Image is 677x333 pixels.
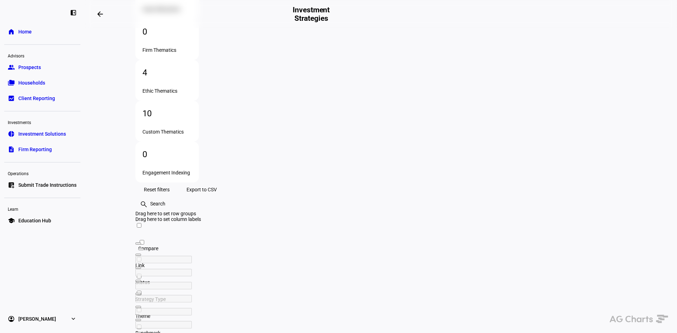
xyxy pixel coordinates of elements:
button: Open Filter Menu [135,254,141,256]
span: Home [18,28,32,35]
span: [PERSON_NAME] [18,315,56,322]
span: Education Hub [18,217,51,224]
a: groupProspects [4,60,80,74]
a: descriptionFirm Reporting [4,142,80,156]
span: Investment Solutions [18,130,66,137]
button: Open Filter Menu [135,293,141,295]
span: Households [18,79,45,86]
mat-icon: arrow_backwards [96,10,104,18]
span: Compare [138,246,158,251]
div: 0 [142,26,192,37]
div: 0 [142,149,192,160]
input: Press Space to toggle all rows selection (unchecked) [137,223,141,228]
button: Open Filter Menu [138,248,144,250]
eth-mat-symbol: pie_chart [8,130,15,137]
a: bid_landscapeClient Reporting [4,91,80,105]
div: Row Groups [135,211,626,216]
button: Open Filter Menu [135,280,141,282]
div: Firm Thematics [142,47,192,53]
input: Status Filter Input [135,256,192,263]
div: Advisors [4,50,80,60]
button: Open Filter Menu [135,306,141,308]
a: homeHome [4,25,80,39]
div: Investments [4,117,80,127]
input: Theme Filter Input [135,282,192,289]
eth-mat-symbol: expand_more [70,315,77,322]
eth-mat-symbol: school [8,217,15,224]
span: Firm Reporting [18,146,52,153]
eth-mat-symbol: bid_landscape [8,95,15,102]
div: Learn [4,204,80,214]
button: Open Filter Menu [135,242,141,245]
span: Client Reporting [18,95,55,102]
eth-mat-symbol: account_circle [8,315,15,322]
div: Ethic Thematics [142,88,192,94]
span: Status [135,279,150,285]
input: Search [150,200,207,207]
a: folder_copyHouseholds [4,76,80,90]
input: Strategy Type Filter Input [135,269,192,276]
span: Export to CSV [187,183,217,197]
button: Open Filter Menu [135,267,141,269]
mat-icon: search [140,200,147,207]
div: Engagement Indexing [142,170,192,175]
div: Custom Thematics [142,129,192,135]
span: Theme [135,313,150,319]
eth-mat-symbol: home [8,28,15,35]
span: Drag here to set row groups [135,211,196,216]
input: Press Space to toggle all rows selection (unchecked) [140,240,144,245]
eth-mat-symbol: left_panel_close [70,9,77,16]
span: Prospects [18,64,41,71]
eth-mat-symbol: folder_copy [8,79,15,86]
div: Column Labels [135,216,626,222]
a: pie_chartInvestment Solutions [4,127,80,141]
input: Multi Asset Allocation Filter Input [135,321,192,328]
eth-mat-symbol: group [8,64,15,71]
eth-mat-symbol: list_alt_add [8,181,15,189]
div: 10 [142,108,192,119]
input: Benchmark Filter Input [135,295,192,302]
div: Operations [4,168,80,178]
span: Submit Trade Instructions [18,181,77,189]
h2: Investment Strategies [285,6,337,23]
div: 4 [142,67,192,78]
span: Drag here to set column labels [135,216,201,222]
eth-mat-symbol: description [8,146,15,153]
button: Open Filter Menu [135,319,141,321]
button: Export to CSV [178,183,225,197]
input: Benchmark Classification Filter Input [135,308,192,315]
